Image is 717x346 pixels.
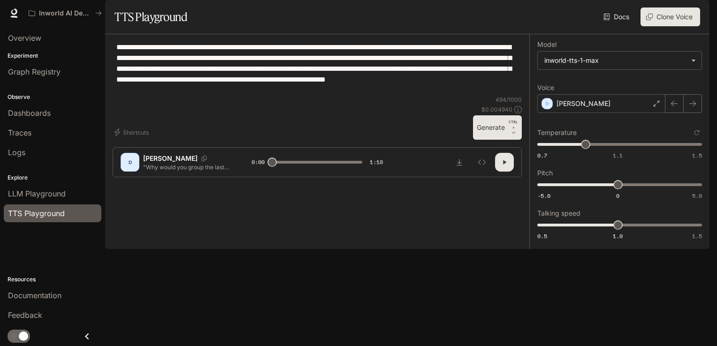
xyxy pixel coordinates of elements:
a: Docs [602,8,633,26]
span: -5.0 [537,192,550,200]
p: Inworld AI Demos [39,9,92,17]
span: 0 [616,192,619,200]
span: 1.1 [613,151,623,159]
p: Talking speed [537,210,580,217]
span: 1.5 [692,232,702,240]
button: Copy Voice ID [198,156,211,161]
div: inworld-tts-1-max [538,52,702,69]
p: "Why would you group the last 3 things on your list as being a fault of Israel? It seems more lik... [143,163,229,171]
p: [PERSON_NAME] [143,154,198,163]
button: Clone Voice [641,8,700,26]
span: 1.0 [613,232,623,240]
span: 0.7 [537,151,547,159]
span: 0.5 [537,232,547,240]
button: Reset to default [692,128,702,138]
button: All workspaces [24,4,106,23]
p: Temperature [537,129,577,136]
p: Model [537,41,557,48]
button: Download audio [450,153,469,172]
p: CTRL + [509,119,518,130]
button: Inspect [473,153,491,172]
p: $ 0.004940 [481,105,512,113]
div: D [122,155,137,170]
span: 1:10 [370,158,383,167]
button: GenerateCTRL +⏎ [473,115,522,140]
div: inworld-tts-1-max [544,56,686,65]
p: ⏎ [509,119,518,136]
span: 5.0 [692,192,702,200]
p: Voice [537,84,554,91]
p: [PERSON_NAME] [557,99,610,108]
p: 494 / 1000 [496,96,522,104]
p: Pitch [537,170,553,176]
h1: TTS Playground [114,8,187,26]
span: 1.5 [692,151,702,159]
button: Shortcuts [113,125,153,140]
span: 0:00 [252,158,265,167]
